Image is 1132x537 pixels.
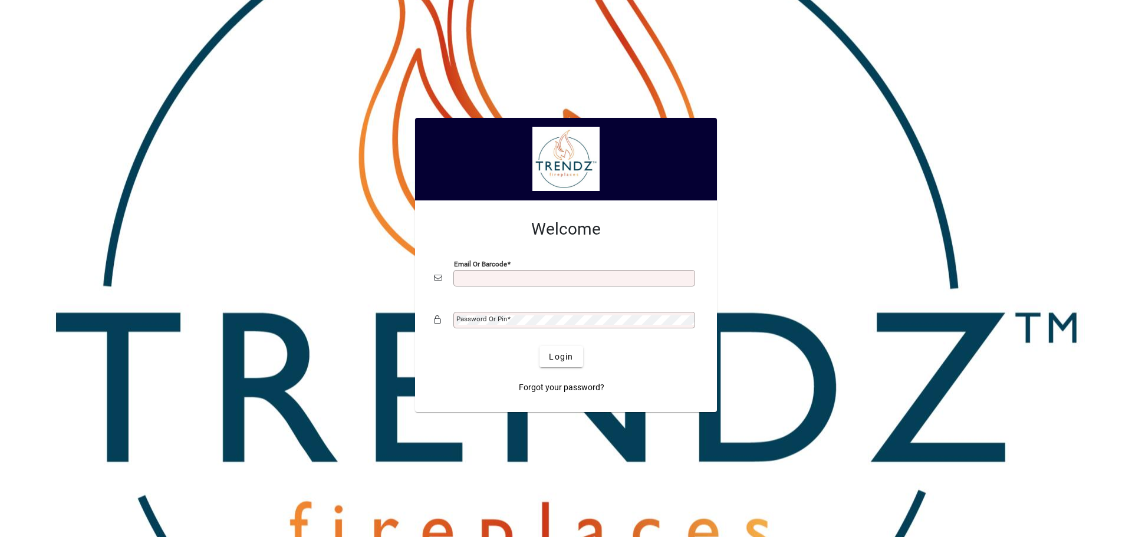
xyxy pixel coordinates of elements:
mat-label: Email or Barcode [454,260,507,268]
a: Forgot your password? [514,377,609,398]
span: Login [549,351,573,363]
h2: Welcome [434,219,698,239]
span: Forgot your password? [519,381,604,394]
button: Login [539,346,583,367]
mat-label: Password or Pin [456,315,507,323]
